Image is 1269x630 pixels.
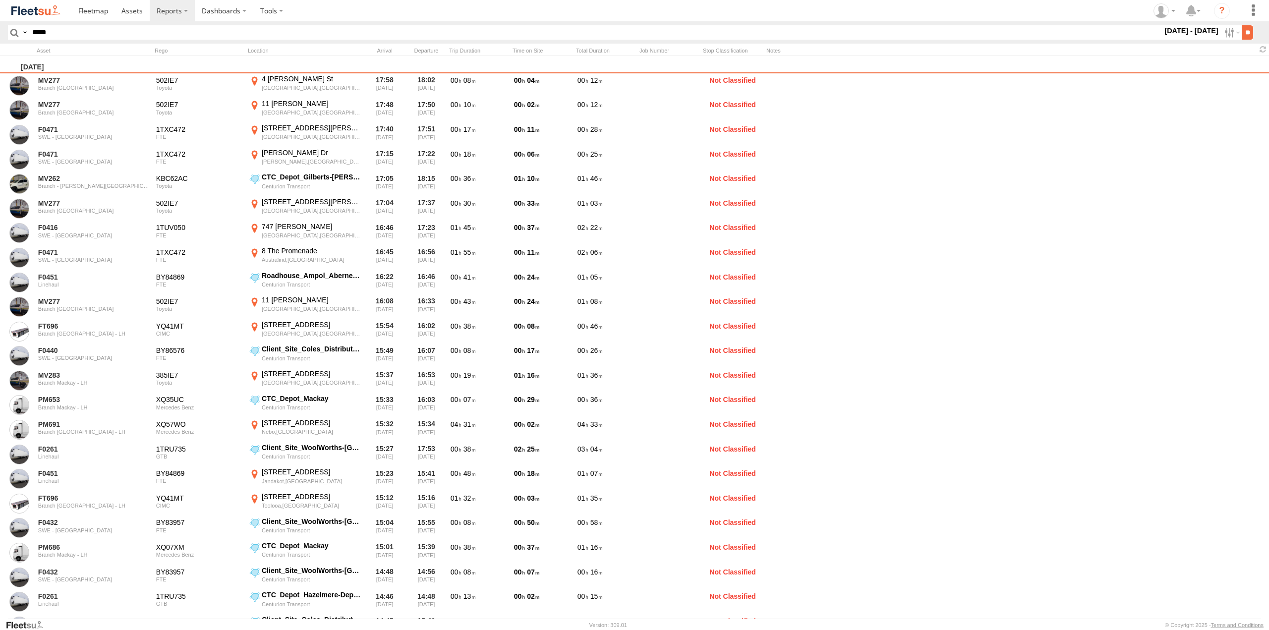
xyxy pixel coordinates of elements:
[9,297,29,317] a: View Asset Details
[5,620,51,630] a: Visit our Website
[514,76,525,84] span: 00
[156,257,242,263] div: FTE
[262,197,360,206] div: [STREET_ADDRESS][PERSON_NAME]
[262,344,360,353] div: Client_Site_Coles_Distribution-Centre-[GEOGRAPHIC_DATA]
[704,150,761,159] div: Not Classified
[527,248,539,256] span: 11
[514,396,525,403] span: 00
[451,174,461,182] span: 00
[1220,25,1242,40] label: Search Filter Options
[514,150,525,158] span: 00
[704,322,761,331] div: Not Classified
[366,99,404,122] div: 17:48 [DATE]
[590,101,603,109] span: 12
[156,429,242,435] div: Mercedes Benz
[527,224,539,231] span: 37
[262,271,360,280] div: Roadhouse_Ampol_Abernethy-Rd-High-[GEOGRAPHIC_DATA]
[577,297,588,305] span: 01
[156,331,242,337] div: CIMC
[248,443,362,466] label: Click to View Event Location
[38,199,149,208] a: MV277
[156,306,242,312] div: Toyota
[38,159,149,165] div: SWE - [GEOGRAPHIC_DATA]
[156,273,242,282] div: BY84869
[451,420,461,428] span: 04
[38,469,149,478] a: F0451
[366,123,404,146] div: 17:40 [DATE]
[156,355,242,361] div: FTE
[262,222,360,231] div: 747 [PERSON_NAME]
[38,617,149,626] a: F0440
[248,467,362,490] label: Click to View Event Location
[451,224,461,231] span: 01
[156,110,242,115] div: Toyota
[9,518,29,538] a: View Asset Details
[451,150,461,158] span: 00
[704,273,761,282] div: Not Classified
[514,125,525,133] span: 00
[463,76,476,84] span: 08
[38,273,149,282] a: F0451
[38,85,149,91] div: Branch [GEOGRAPHIC_DATA]
[248,320,362,343] label: Click to View Event Location
[366,369,404,392] div: 15:37 [DATE]
[704,420,761,429] div: Not Classified
[704,371,761,380] div: Not Classified
[407,172,445,195] div: 18:15 [DATE]
[590,346,603,354] span: 26
[527,346,539,354] span: 17
[38,445,149,454] a: F0261
[21,25,29,40] label: Search Query
[38,380,149,386] div: Branch Mackay - LH
[248,517,362,540] label: Click to View Event Location
[590,248,603,256] span: 06
[38,134,149,140] div: SWE - [GEOGRAPHIC_DATA]
[463,199,476,207] span: 30
[9,568,29,587] a: View Asset Details
[451,297,461,305] span: 00
[590,322,603,330] span: 46
[1162,25,1220,36] label: [DATE] - [DATE]
[156,125,242,134] div: 1TXC472
[407,74,445,97] div: 18:02 [DATE]
[463,420,476,428] span: 31
[38,183,149,189] div: Branch - [PERSON_NAME][GEOGRAPHIC_DATA]
[156,346,242,355] div: BY86576
[37,47,151,54] div: Asset
[366,271,404,294] div: 16:22 [DATE]
[514,371,525,379] span: 01
[156,404,242,410] div: Mercedes Benz
[38,429,149,435] div: Branch [GEOGRAPHIC_DATA] - LH
[514,273,525,281] span: 00
[407,148,445,171] div: 17:22 [DATE]
[156,159,242,165] div: FTE
[156,76,242,85] div: 502IE7
[262,330,360,337] div: [GEOGRAPHIC_DATA],[GEOGRAPHIC_DATA]
[156,297,242,306] div: 502IE7
[9,543,29,563] a: View Asset Details
[156,232,242,238] div: FTE
[262,158,360,165] div: [PERSON_NAME],[GEOGRAPHIC_DATA]
[262,369,360,378] div: [STREET_ADDRESS]
[38,518,149,527] a: F0432
[514,224,525,231] span: 00
[9,494,29,514] a: View Asset Details
[463,174,476,182] span: 36
[10,4,61,17] img: fleetsu-logo-horizontal.svg
[366,394,404,417] div: 15:33 [DATE]
[366,197,404,220] div: 17:04 [DATE]
[590,224,603,231] span: 22
[248,295,362,318] label: Click to View Event Location
[262,295,360,304] div: 11 [PERSON_NAME]
[262,172,360,181] div: CTC_Depot_Gilberts-[PERSON_NAME][GEOGRAPHIC_DATA]
[262,281,360,288] div: Centurion Transport
[156,174,242,183] div: KBC62AC
[407,47,445,54] div: Departure
[451,396,461,403] span: 00
[9,199,29,219] a: View Asset Details
[1214,3,1230,19] i: ?
[156,100,242,109] div: 502IE7
[38,232,149,238] div: SWE - [GEOGRAPHIC_DATA]
[590,396,603,403] span: 36
[704,199,761,208] div: Not Classified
